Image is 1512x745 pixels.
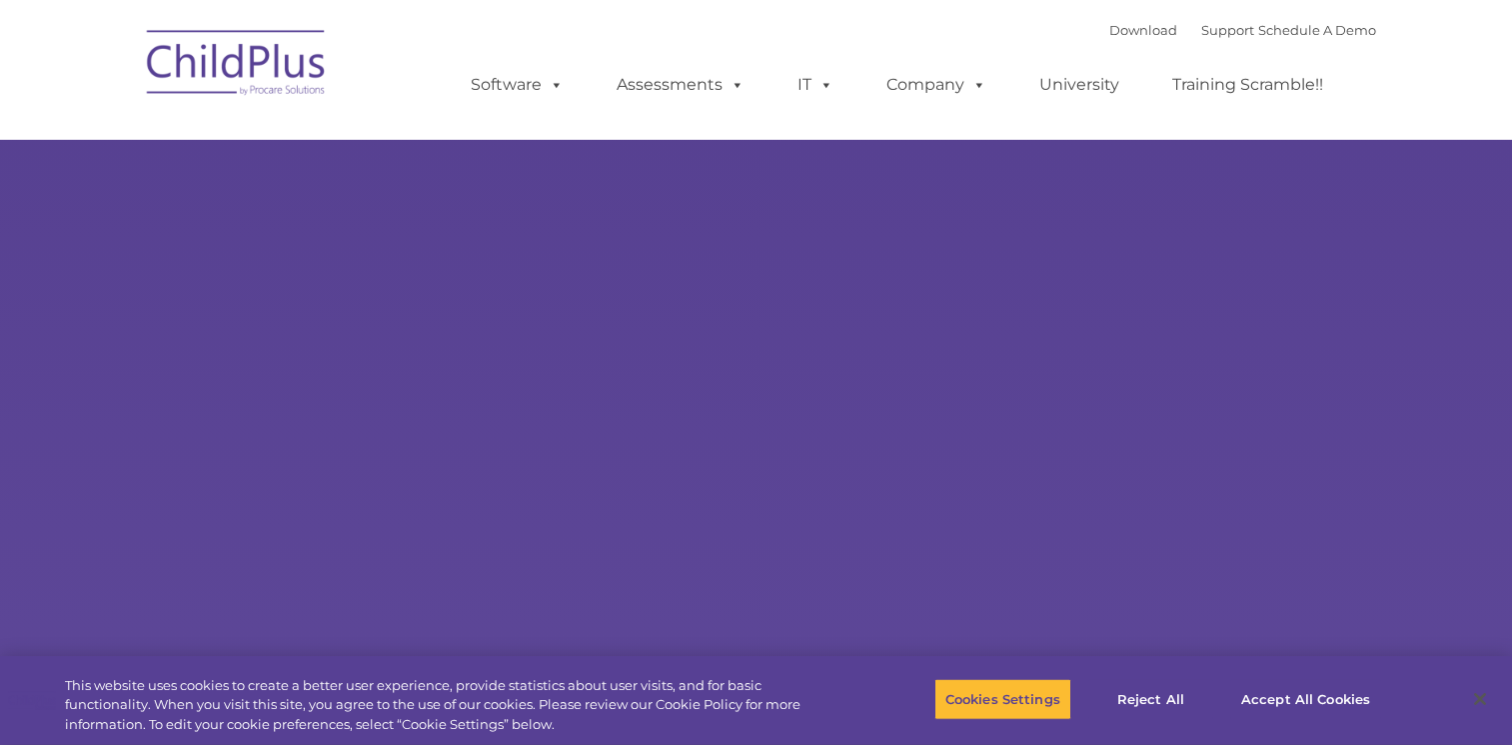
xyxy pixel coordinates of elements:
a: Support [1201,22,1254,38]
a: Schedule A Demo [1258,22,1376,38]
a: Company [866,65,1006,105]
button: Accept All Cookies [1230,678,1381,720]
a: IT [777,65,853,105]
img: ChildPlus by Procare Solutions [137,16,337,116]
a: Software [451,65,584,105]
button: Cookies Settings [934,678,1071,720]
a: Download [1109,22,1177,38]
button: Reject All [1088,678,1213,720]
a: Training Scramble!! [1152,65,1343,105]
div: This website uses cookies to create a better user experience, provide statistics about user visit... [65,676,831,735]
a: University [1019,65,1139,105]
a: Assessments [597,65,764,105]
font: | [1109,22,1376,38]
button: Close [1458,677,1502,721]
